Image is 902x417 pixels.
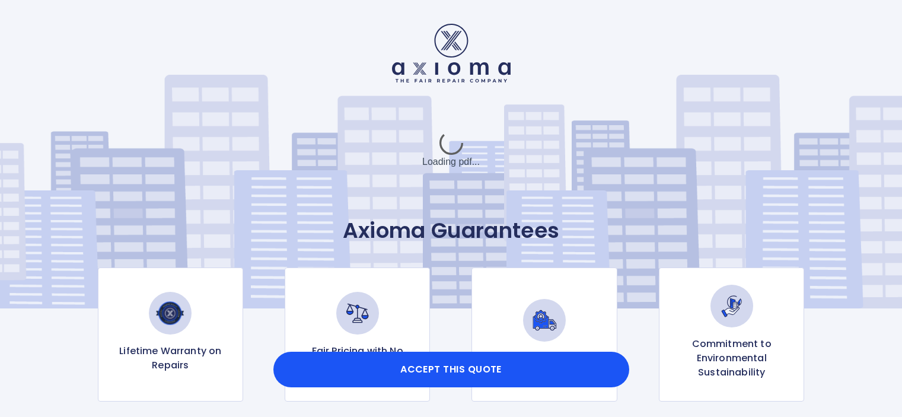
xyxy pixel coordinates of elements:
[273,352,629,387] button: Accept this Quote
[108,344,233,373] p: Lifetime Warranty on Repairs
[362,120,540,180] div: Loading pdf...
[392,24,511,82] img: Logo
[710,285,753,327] img: Commitment to Environmental Sustainability
[47,218,855,244] p: Axioma Guarantees
[336,292,379,335] img: Fair Pricing with No Hidden Fees
[149,292,192,335] img: Lifetime Warranty on Repairs
[490,351,600,365] p: Mobile Repair Services
[523,299,566,342] img: Mobile Repair Services
[669,337,794,380] p: Commitment to Environmental Sustainability
[295,344,420,373] p: Fair Pricing with No Hidden Fees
